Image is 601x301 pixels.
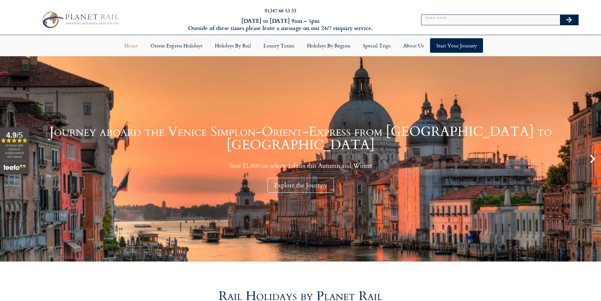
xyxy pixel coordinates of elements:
[397,38,430,53] a: About Us
[118,38,144,53] a: Home
[257,38,301,53] a: Luxury Trains
[209,38,257,53] a: Holidays by Rail
[356,38,397,53] a: Special Trips
[587,154,598,164] div: Next slide
[265,7,296,14] a: 01347 66 53 33
[560,15,578,25] button: Search
[16,162,585,170] p: Save £1,000 on selected dates this Autumn and Winter
[16,125,585,152] h1: Journey aboard the Venice Simplon-Orient-Express from [GEOGRAPHIC_DATA] to [GEOGRAPHIC_DATA]
[301,38,356,53] a: Holidays by Region
[3,38,598,53] nav: Menu
[144,38,209,53] a: Orient Express Holidays
[162,17,399,32] h6: [DATE] to [DATE] 9am – 5pm Outside of these times please leave a message on our 24/7 enquiry serv...
[268,178,334,193] div: Explore the Journey
[430,38,483,53] a: Start your Journey
[39,9,121,30] img: Planet Rail Train Holidays Logo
